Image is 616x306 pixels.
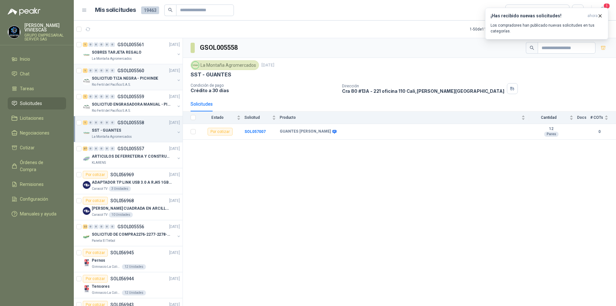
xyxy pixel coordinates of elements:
[92,264,121,269] p: Gimnasio La Colina
[261,62,274,68] p: [DATE]
[83,197,108,205] div: Por cotizar
[88,224,93,229] div: 0
[470,24,514,34] div: 1 - 50 de 11414
[577,111,590,124] th: Docs
[92,134,132,139] p: La Montaña Agromercados
[20,70,30,77] span: Chat
[208,128,233,136] div: Por cotizar
[110,250,134,255] p: SOL056945
[83,146,88,151] div: 37
[20,196,48,203] span: Configuración
[117,94,144,99] p: GSOL005559
[83,68,88,73] div: 1
[88,42,93,47] div: 0
[83,120,88,125] div: 1
[169,94,180,100] p: [DATE]
[88,94,93,99] div: 0
[8,127,66,139] a: Negociaciones
[110,68,115,73] div: 0
[20,115,44,122] span: Licitaciones
[92,101,172,108] p: SOLICITUD ENGRASADORA MANUAL - PICHINDE
[24,23,66,32] p: [PERSON_NAME] VIVIESCAS
[117,146,144,151] p: GSOL005557
[200,43,239,53] h3: GSOL005558
[94,120,98,125] div: 0
[99,146,104,151] div: 0
[92,232,172,238] p: SOLICITUD DE COMPRA2276-2277-2278-2284-2285-
[83,285,90,293] img: Company Logo
[141,6,159,14] span: 19463
[20,210,56,217] span: Manuales y ayuda
[491,22,603,34] p: Los compradores han publicado nuevas solicitudes en tus categorías.
[590,115,603,120] span: # COTs
[99,120,104,125] div: 0
[92,153,172,160] p: ARTICULOS DE FERRETERIA Y CONSTRUCCION EN GENERAL
[94,94,98,99] div: 0
[200,115,235,120] span: Estado
[169,120,180,126] p: [DATE]
[191,101,213,108] div: Solicitudes
[110,146,115,151] div: 0
[491,13,585,19] h3: ¡Has recibido nuevas solicitudes!
[83,155,90,163] img: Company Logo
[200,111,244,124] th: Estado
[8,112,66,124] a: Licitaciones
[105,68,109,73] div: 0
[24,33,66,41] p: GRUPO EMPRESARIAL SERVER SAS
[8,68,66,80] a: Chat
[20,56,30,63] span: Inicio
[20,129,49,136] span: Negociaciones
[92,127,121,134] p: SST - GUANTES
[105,146,109,151] div: 0
[105,224,109,229] div: 0
[83,93,181,113] a: 1 0 0 0 0 0 GSOL005559[DATE] Company LogoSOLICITUD ENGRASADORA MANUAL - PICHINDERio Fertil del Pa...
[8,193,66,205] a: Configuración
[92,258,105,264] p: Pernos
[110,94,115,99] div: 0
[105,42,109,47] div: 0
[74,272,183,298] a: Por cotizarSOL056944[DATE] Company LogoTensoresGimnasio La Colina12 Unidades
[280,129,331,134] b: GUANTES [PERSON_NAME]
[509,7,523,14] div: Todas
[94,42,98,47] div: 0
[529,111,577,124] th: Cantidad
[110,120,115,125] div: 0
[92,212,107,217] p: Caracol TV
[88,120,93,125] div: 0
[109,212,133,217] div: 10 Unidades
[590,111,616,124] th: # COTs
[169,68,180,74] p: [DATE]
[83,103,90,111] img: Company Logo
[244,115,271,120] span: Solicitud
[117,42,144,47] p: GSOL005561
[92,160,106,165] p: KLARENS
[590,129,608,135] b: 0
[99,224,104,229] div: 0
[244,129,266,134] a: SOL057007
[192,62,199,69] img: Company Logo
[342,88,504,94] p: Cra 80 #13A - 221 oficina 110 Cali , [PERSON_NAME][GEOGRAPHIC_DATA]
[83,129,90,137] img: Company Logo
[83,249,108,257] div: Por cotizar
[95,5,136,15] h1: Mis solicitudes
[92,75,158,82] p: SOLICITUD TIZA NEGRA - PICHINDE
[530,46,534,50] span: search
[92,290,121,295] p: Gimnasio La Colina
[94,224,98,229] div: 0
[117,224,144,229] p: GSOL005556
[92,179,172,186] p: ADAPTADOR TP LINK USB 3.0 A RJ45 1GB WINDOWS
[74,168,183,194] a: Por cotizarSOL056969[DATE] Company LogoADAPTADOR TP LINK USB 3.0 A RJ45 1GB WINDOWSCaracol TV3 Un...
[191,83,337,88] p: Condición de pago
[88,68,93,73] div: 0
[191,71,231,78] p: SST - GUANTES
[94,146,98,151] div: 0
[169,224,180,230] p: [DATE]
[74,194,183,220] a: Por cotizarSOL056968[DATE] Company Logo[PERSON_NAME] CUADRADA EN ARCILLA 0.45*0.45*0.40Caracol TV...
[83,77,90,85] img: Company Logo
[99,42,104,47] div: 0
[92,56,132,61] p: La Montaña Agromercados
[8,208,66,220] a: Manuales y ayuda
[92,238,115,243] p: Panela El Trébol
[20,181,44,188] span: Remisiones
[83,224,88,229] div: 22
